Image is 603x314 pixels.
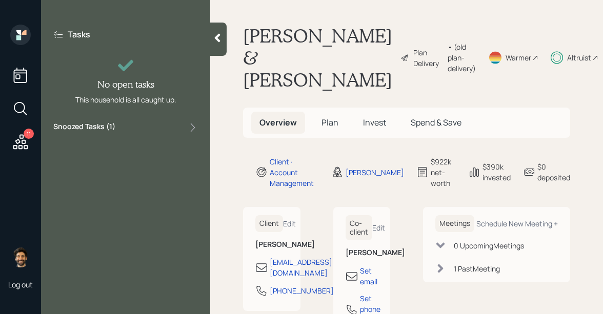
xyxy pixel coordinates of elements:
label: Snoozed Tasks ( 1 ) [53,121,115,134]
div: This household is all caught up. [75,94,176,105]
div: 0 Upcoming Meeting s [454,240,524,251]
div: Plan Delivery [413,47,443,69]
div: Edit [372,223,385,233]
div: $0 deposited [537,161,570,183]
div: Client · Account Management [270,156,319,189]
img: eric-schwartz-headshot.png [10,247,31,267]
span: Overview [259,117,297,128]
div: Warmer [506,52,531,63]
h6: Co-client [346,215,372,241]
h6: Meetings [435,215,474,232]
span: Plan [321,117,338,128]
div: 11 [24,129,34,139]
h4: No open tasks [97,79,154,90]
div: [PERSON_NAME] [346,167,404,178]
h1: [PERSON_NAME] & [PERSON_NAME] [243,25,392,91]
div: [EMAIL_ADDRESS][DOMAIN_NAME] [270,257,332,278]
h6: [PERSON_NAME] [346,248,378,257]
label: Tasks [68,29,90,40]
div: Schedule New Meeting + [476,219,558,228]
span: Invest [363,117,386,128]
div: • (old plan-delivery) [448,41,476,74]
h6: [PERSON_NAME] [255,240,288,249]
div: 1 Past Meeting [454,263,500,274]
div: Edit [283,219,296,228]
div: Set email [360,265,378,287]
div: $390k invested [483,161,511,183]
span: Spend & Save [411,117,461,128]
div: $922k net-worth [431,156,456,189]
h6: Client [255,215,283,232]
div: Altruist [567,52,591,63]
div: [PHONE_NUMBER] [270,285,334,296]
div: Log out [8,280,33,289]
